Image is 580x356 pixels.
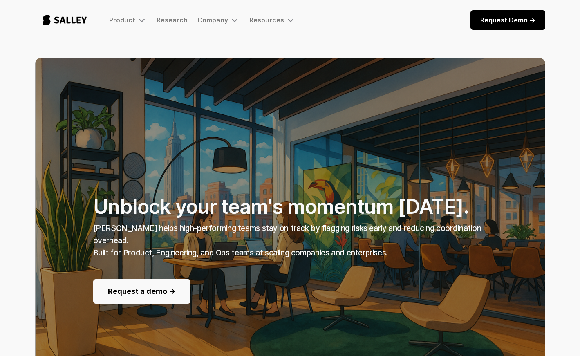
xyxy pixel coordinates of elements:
[249,16,284,24] div: Resources
[470,10,545,30] a: Request Demo ->
[93,224,481,257] strong: [PERSON_NAME] helps high-performing teams stay on track by flagging risks early and reducing coor...
[93,117,487,219] h1: Unblock your team's momentum [DATE].
[197,15,240,25] div: Company
[35,7,94,34] a: home
[197,16,228,24] div: Company
[109,15,147,25] div: Product
[249,15,296,25] div: Resources
[109,16,135,24] div: Product
[157,16,188,24] a: Research
[93,279,190,304] a: Request a demo ->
